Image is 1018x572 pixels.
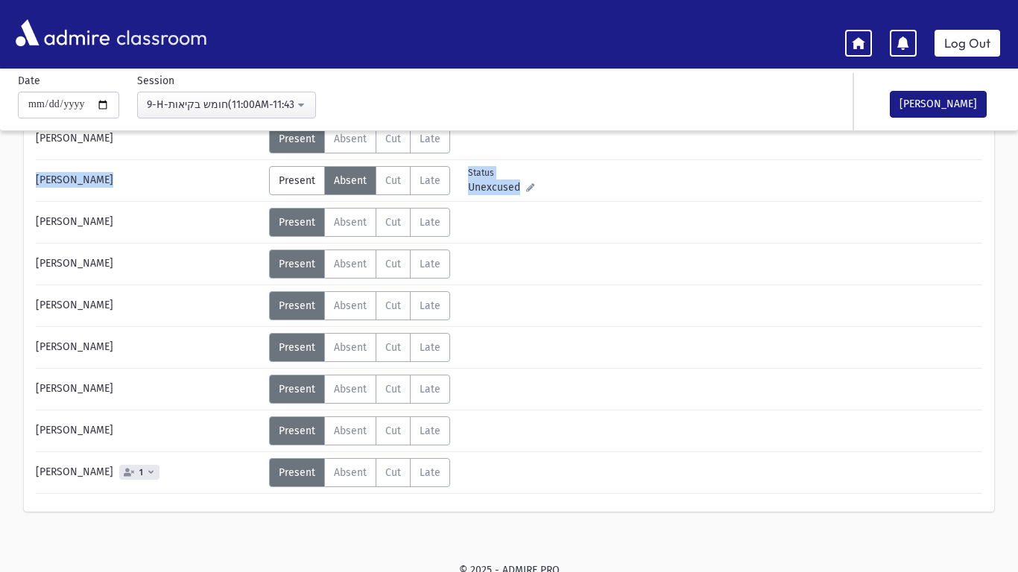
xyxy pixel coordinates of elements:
[269,208,450,237] div: AttTypes
[279,258,315,270] span: Present
[334,383,367,395] span: Absent
[136,468,146,477] span: 1
[420,174,440,187] span: Late
[28,124,269,153] div: [PERSON_NAME]
[137,92,316,118] button: 9-H-חומש בקיאות(11:00AM-11:43AM)
[334,174,367,187] span: Absent
[279,299,315,312] span: Present
[420,216,440,229] span: Late
[28,458,269,487] div: [PERSON_NAME]
[269,333,450,362] div: AttTypes
[279,466,315,479] span: Present
[385,341,401,354] span: Cut
[385,216,401,229] span: Cut
[385,425,401,437] span: Cut
[334,341,367,354] span: Absent
[269,375,450,404] div: AttTypes
[28,166,269,195] div: [PERSON_NAME]
[935,30,1000,57] a: Log Out
[420,341,440,354] span: Late
[334,299,367,312] span: Absent
[385,258,401,270] span: Cut
[28,250,269,279] div: [PERSON_NAME]
[113,13,207,53] span: classroom
[28,291,269,320] div: [PERSON_NAME]
[279,174,315,187] span: Present
[269,416,450,445] div: AttTypes
[385,466,401,479] span: Cut
[12,16,113,50] img: AdmirePro
[468,166,534,179] div: Status
[334,466,367,479] span: Absent
[420,258,440,270] span: Late
[420,383,440,395] span: Late
[269,291,450,320] div: AttTypes
[269,250,450,279] div: AttTypes
[385,299,401,312] span: Cut
[334,133,367,145] span: Absent
[279,383,315,395] span: Present
[18,73,40,89] label: Date
[420,466,440,479] span: Late
[890,91,987,118] button: [PERSON_NAME]
[28,375,269,404] div: [PERSON_NAME]
[28,208,269,237] div: [PERSON_NAME]
[468,179,526,195] span: Unexcused
[279,216,315,229] span: Present
[269,166,450,195] div: AttTypes
[28,416,269,445] div: [PERSON_NAME]
[147,97,294,112] div: 9-H-חומש בקיאות(11:00AM-11:43AM)
[334,216,367,229] span: Absent
[420,133,440,145] span: Late
[269,458,450,487] div: AttTypes
[279,133,315,145] span: Present
[420,299,440,312] span: Late
[385,174,401,187] span: Cut
[334,425,367,437] span: Absent
[334,258,367,270] span: Absent
[385,133,401,145] span: Cut
[137,73,174,89] label: Session
[279,425,315,437] span: Present
[385,383,401,395] span: Cut
[420,425,440,437] span: Late
[269,124,450,153] div: AttTypes
[28,333,269,362] div: [PERSON_NAME]
[279,341,315,354] span: Present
